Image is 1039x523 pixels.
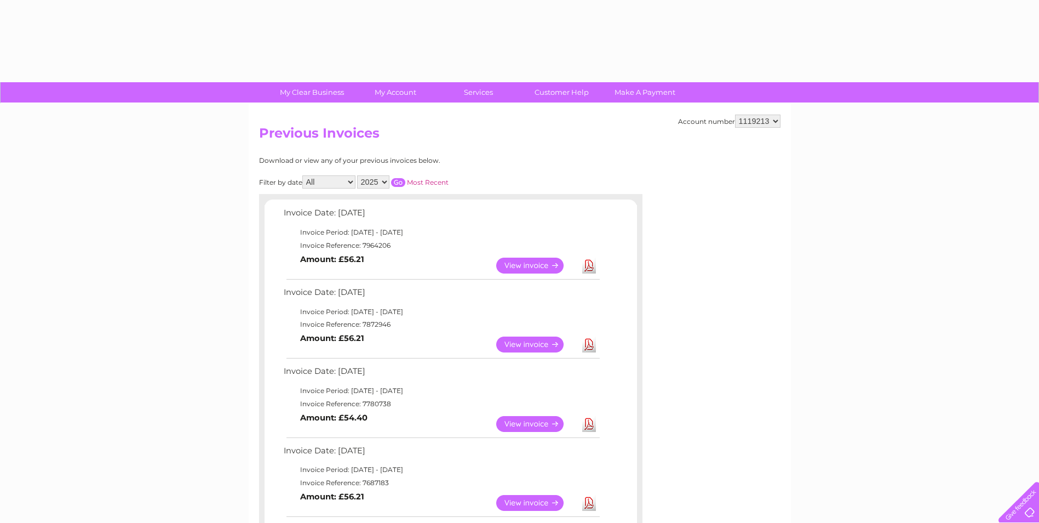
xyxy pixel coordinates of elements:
a: My Clear Business [267,82,357,103]
a: View [496,258,577,274]
a: Customer Help [516,82,607,103]
td: Invoice Reference: 7872946 [281,318,601,331]
b: Amount: £54.40 [300,413,368,423]
a: Most Recent [407,178,449,186]
td: Invoice Period: [DATE] - [DATE] [281,226,601,239]
a: View [496,337,577,353]
td: Invoice Period: [DATE] - [DATE] [281,463,601,476]
h2: Previous Invoices [259,126,780,146]
b: Amount: £56.21 [300,254,364,264]
div: Filter by date [259,175,547,189]
td: Invoice Date: [DATE] [281,444,601,464]
a: Download [582,495,596,511]
a: My Account [350,82,440,103]
td: Invoice Date: [DATE] [281,206,601,226]
td: Invoice Reference: 7780738 [281,397,601,411]
b: Amount: £56.21 [300,492,364,502]
td: Invoice Date: [DATE] [281,364,601,384]
div: Download or view any of your previous invoices below. [259,157,547,164]
b: Amount: £56.21 [300,333,364,343]
a: Download [582,337,596,353]
td: Invoice Period: [DATE] - [DATE] [281,305,601,319]
a: Download [582,258,596,274]
a: Make A Payment [600,82,690,103]
td: Invoice Reference: 7964206 [281,239,601,252]
td: Invoice Date: [DATE] [281,285,601,305]
a: Download [582,416,596,432]
div: Account number [678,115,780,128]
a: View [496,416,577,432]
a: View [496,495,577,511]
td: Invoice Period: [DATE] - [DATE] [281,384,601,397]
td: Invoice Reference: 7687183 [281,476,601,490]
a: Services [433,82,524,103]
